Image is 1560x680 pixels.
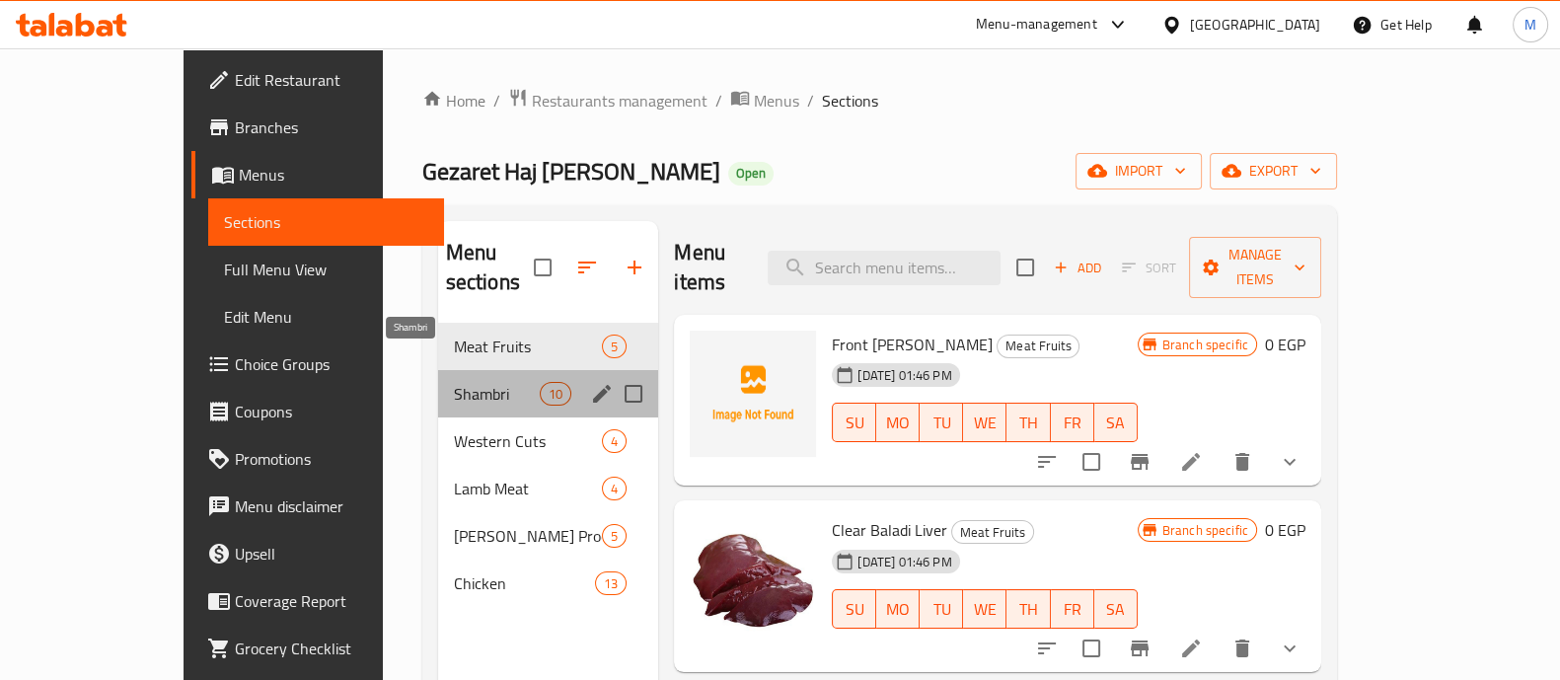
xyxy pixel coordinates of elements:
a: Edit Restaurant [191,56,444,104]
span: TU [928,409,955,437]
button: Add section [611,244,658,291]
button: Manage items [1189,237,1321,298]
li: / [715,89,722,113]
button: WE [963,403,1006,442]
a: Menus [191,151,444,198]
span: Select to update [1071,441,1112,483]
div: [PERSON_NAME] Products5 [438,512,659,560]
a: Grocery Checklist [191,625,444,672]
span: Add [1051,257,1104,279]
button: Branch-specific-item [1116,625,1163,672]
span: Gezaret Haj [PERSON_NAME] [422,149,720,193]
span: Choice Groups [235,352,428,376]
span: [DATE] 01:46 PM [850,553,959,571]
button: sort-choices [1023,438,1071,486]
span: Branches [235,115,428,139]
span: Sections [822,89,878,113]
button: FR [1051,589,1094,629]
span: Edit Menu [224,305,428,329]
a: Coverage Report [191,577,444,625]
span: FR [1059,409,1086,437]
img: Clear Baladi Liver [690,516,816,642]
a: Upsell [191,530,444,577]
a: Home [422,89,485,113]
span: Clear Baladi Liver [832,515,947,545]
span: 4 [603,480,626,498]
span: Western Cuts [454,429,603,453]
span: TH [1014,409,1042,437]
div: Chicken13 [438,560,659,607]
span: MO [884,409,912,437]
a: Coupons [191,388,444,435]
div: items [602,477,627,500]
span: [DATE] 01:46 PM [850,366,959,385]
span: SU [841,595,868,624]
span: Menu disclaimer [235,494,428,518]
a: Edit Menu [208,293,444,340]
div: items [595,571,627,595]
span: TU [928,595,955,624]
button: FR [1051,403,1094,442]
button: SA [1094,589,1138,629]
h6: 0 EGP [1265,331,1305,358]
img: Front Agamia Knuckles [690,331,816,457]
div: Open [728,162,774,186]
button: MO [876,589,920,629]
span: import [1091,159,1186,184]
span: WE [971,595,999,624]
span: Coupons [235,400,428,423]
span: Restaurants management [532,89,707,113]
a: Full Menu View [208,246,444,293]
button: MO [876,403,920,442]
div: Lamb Meat4 [438,465,659,512]
a: Menu disclaimer [191,483,444,530]
span: Promotions [235,447,428,471]
span: Open [728,165,774,182]
button: SU [832,589,876,629]
div: items [602,524,627,548]
button: show more [1266,625,1313,672]
button: delete [1219,625,1266,672]
span: SU [841,409,868,437]
button: Add [1046,253,1109,283]
span: Menus [239,163,428,187]
h6: 0 EGP [1265,516,1305,544]
div: items [602,429,627,453]
span: 13 [596,574,626,593]
span: Sort sections [563,244,611,291]
span: Select section first [1109,253,1189,283]
h2: Menu sections [446,238,535,297]
span: Front [PERSON_NAME] [832,330,993,359]
span: Add item [1046,253,1109,283]
span: 5 [603,338,626,356]
span: Shambri [454,382,541,406]
span: Lamb Meat [454,477,603,500]
div: Meat Fruits5 [438,323,659,370]
span: Select to update [1071,628,1112,669]
div: [GEOGRAPHIC_DATA] [1190,14,1320,36]
button: show more [1266,438,1313,486]
span: 5 [603,527,626,546]
svg: Show Choices [1278,637,1301,660]
button: edit [587,379,617,409]
li: / [807,89,814,113]
div: Meat Fruits [951,520,1034,544]
li: / [493,89,500,113]
span: 10 [541,385,570,404]
span: Chicken [454,571,596,595]
input: search [768,251,1001,285]
span: Select all sections [522,247,563,288]
span: Branch specific [1154,336,1256,354]
a: Edit menu item [1179,637,1203,660]
a: Restaurants management [508,88,707,113]
span: SA [1102,595,1130,624]
button: TH [1006,403,1050,442]
h2: Menu items [674,238,743,297]
div: Shambri10edit [438,370,659,417]
span: Full Menu View [224,258,428,281]
span: export [1226,159,1321,184]
button: sort-choices [1023,625,1071,672]
button: TU [920,403,963,442]
div: Menu-management [976,13,1097,37]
